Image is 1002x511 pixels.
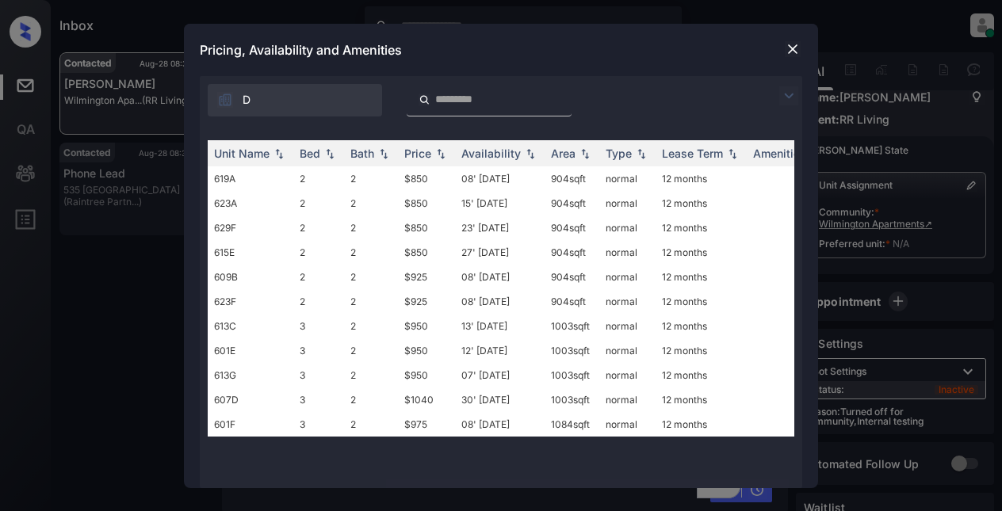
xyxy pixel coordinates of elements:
[293,289,344,314] td: 2
[656,215,747,240] td: 12 months
[455,363,545,387] td: 07' [DATE]
[599,166,656,191] td: normal
[293,387,344,412] td: 3
[455,215,545,240] td: 23' [DATE]
[293,412,344,437] td: 3
[545,265,599,289] td: 904 sqft
[545,215,599,240] td: 904 sqft
[398,215,455,240] td: $850
[455,338,545,363] td: 12' [DATE]
[455,387,545,412] td: 30' [DATE]
[208,314,293,338] td: 613C
[404,147,431,160] div: Price
[293,191,344,215] td: 2
[344,215,398,240] td: 2
[208,338,293,363] td: 601E
[322,147,338,158] img: sorting
[725,147,740,158] img: sorting
[208,265,293,289] td: 609B
[344,387,398,412] td: 2
[344,363,398,387] td: 2
[398,289,455,314] td: $925
[344,338,398,363] td: 2
[599,314,656,338] td: normal
[344,265,398,289] td: 2
[779,86,798,105] img: icon-zuma
[293,240,344,265] td: 2
[398,314,455,338] td: $950
[293,338,344,363] td: 3
[455,240,545,265] td: 27' [DATE]
[293,166,344,191] td: 2
[656,387,747,412] td: 12 months
[300,147,320,160] div: Bed
[656,240,747,265] td: 12 months
[599,240,656,265] td: normal
[271,147,287,158] img: sorting
[656,166,747,191] td: 12 months
[599,215,656,240] td: normal
[599,363,656,387] td: normal
[419,93,430,107] img: icon-zuma
[606,147,632,160] div: Type
[656,191,747,215] td: 12 months
[293,363,344,387] td: 3
[662,147,723,160] div: Lease Term
[545,166,599,191] td: 904 sqft
[344,240,398,265] td: 2
[398,363,455,387] td: $950
[208,191,293,215] td: 623A
[455,191,545,215] td: 15' [DATE]
[753,147,806,160] div: Amenities
[208,166,293,191] td: 619A
[599,387,656,412] td: normal
[599,265,656,289] td: normal
[398,338,455,363] td: $950
[785,41,801,57] img: close
[461,147,521,160] div: Availability
[433,147,449,158] img: sorting
[350,147,374,160] div: Bath
[398,387,455,412] td: $1040
[398,240,455,265] td: $850
[208,215,293,240] td: 629F
[599,338,656,363] td: normal
[376,147,392,158] img: sorting
[599,412,656,437] td: normal
[398,412,455,437] td: $975
[214,147,270,160] div: Unit Name
[344,289,398,314] td: 2
[398,265,455,289] td: $925
[551,147,576,160] div: Area
[545,412,599,437] td: 1084 sqft
[545,191,599,215] td: 904 sqft
[293,314,344,338] td: 3
[656,314,747,338] td: 12 months
[545,314,599,338] td: 1003 sqft
[208,289,293,314] td: 623F
[293,265,344,289] td: 2
[208,240,293,265] td: 615E
[208,412,293,437] td: 601F
[545,338,599,363] td: 1003 sqft
[398,166,455,191] td: $850
[455,265,545,289] td: 08' [DATE]
[656,265,747,289] td: 12 months
[455,412,545,437] td: 08' [DATE]
[545,289,599,314] td: 904 sqft
[545,240,599,265] td: 904 sqft
[208,387,293,412] td: 607D
[455,166,545,191] td: 08' [DATE]
[656,363,747,387] td: 12 months
[633,147,649,158] img: sorting
[398,191,455,215] td: $850
[455,314,545,338] td: 13' [DATE]
[184,24,818,76] div: Pricing, Availability and Amenities
[545,387,599,412] td: 1003 sqft
[522,147,538,158] img: sorting
[656,412,747,437] td: 12 months
[217,92,233,108] img: icon-zuma
[599,289,656,314] td: normal
[577,147,593,158] img: sorting
[293,215,344,240] td: 2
